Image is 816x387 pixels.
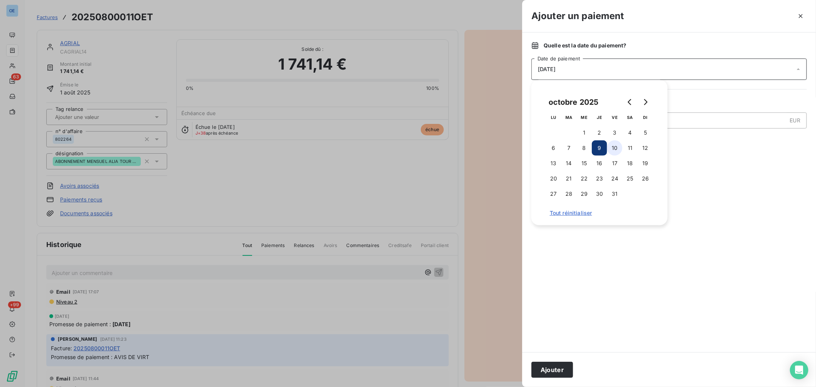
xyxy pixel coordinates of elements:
button: 23 [592,171,607,186]
button: 21 [561,171,577,186]
span: [DATE] [538,66,555,72]
button: 28 [561,186,577,202]
button: 8 [577,140,592,156]
button: 15 [577,156,592,171]
span: Tout réinitialiser [550,210,649,216]
button: 20 [546,171,561,186]
h3: Ajouter un paiement [531,9,624,23]
th: dimanche [638,110,653,125]
button: Ajouter [531,362,573,378]
th: vendredi [607,110,622,125]
span: Nouveau solde dû : [531,135,807,142]
button: 10 [607,140,622,156]
button: 18 [622,156,638,171]
th: lundi [546,110,561,125]
button: 9 [592,140,607,156]
button: 7 [561,140,577,156]
th: mercredi [577,110,592,125]
button: 12 [638,140,653,156]
span: Quelle est la date du paiement ? [544,42,627,49]
button: 11 [622,140,638,156]
button: 2 [592,125,607,140]
div: octobre 2025 [546,96,601,108]
button: 27 [546,186,561,202]
th: jeudi [592,110,607,125]
button: 13 [546,156,561,171]
button: Go to next month [638,94,653,110]
button: 6 [546,140,561,156]
button: 3 [607,125,622,140]
button: 4 [622,125,638,140]
button: 1 [577,125,592,140]
button: 16 [592,156,607,171]
button: 29 [577,186,592,202]
button: 5 [638,125,653,140]
button: 30 [592,186,607,202]
button: 22 [577,171,592,186]
th: mardi [561,110,577,125]
button: 25 [622,171,638,186]
button: 17 [607,156,622,171]
button: 19 [638,156,653,171]
div: Open Intercom Messenger [790,361,808,379]
th: samedi [622,110,638,125]
button: 14 [561,156,577,171]
button: 26 [638,171,653,186]
button: Go to previous month [622,94,638,110]
button: 31 [607,186,622,202]
button: 24 [607,171,622,186]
